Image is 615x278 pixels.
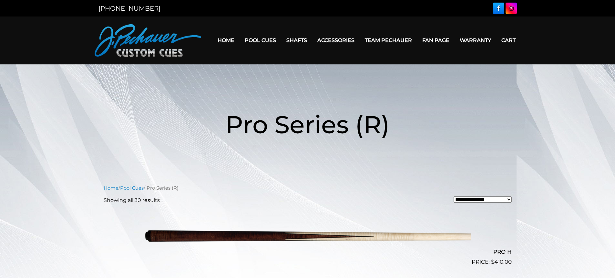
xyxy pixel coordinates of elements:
[455,32,496,49] a: Warranty
[454,196,512,203] select: Shop order
[104,184,512,192] nav: Breadcrumb
[360,32,417,49] a: Team Pechauer
[240,32,281,49] a: Pool Cues
[120,185,144,191] a: Pool Cues
[496,32,521,49] a: Cart
[104,196,160,204] p: Showing all 30 results
[281,32,312,49] a: Shafts
[417,32,455,49] a: Fan Page
[312,32,360,49] a: Accessories
[212,32,240,49] a: Home
[145,209,471,264] img: PRO H
[95,24,201,57] img: Pechauer Custom Cues
[491,259,494,265] span: $
[225,109,390,139] span: Pro Series (R)
[104,246,512,258] h2: PRO H
[104,209,512,266] a: PRO H $410.00
[104,185,118,191] a: Home
[491,259,512,265] bdi: 410.00
[98,5,160,12] a: [PHONE_NUMBER]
